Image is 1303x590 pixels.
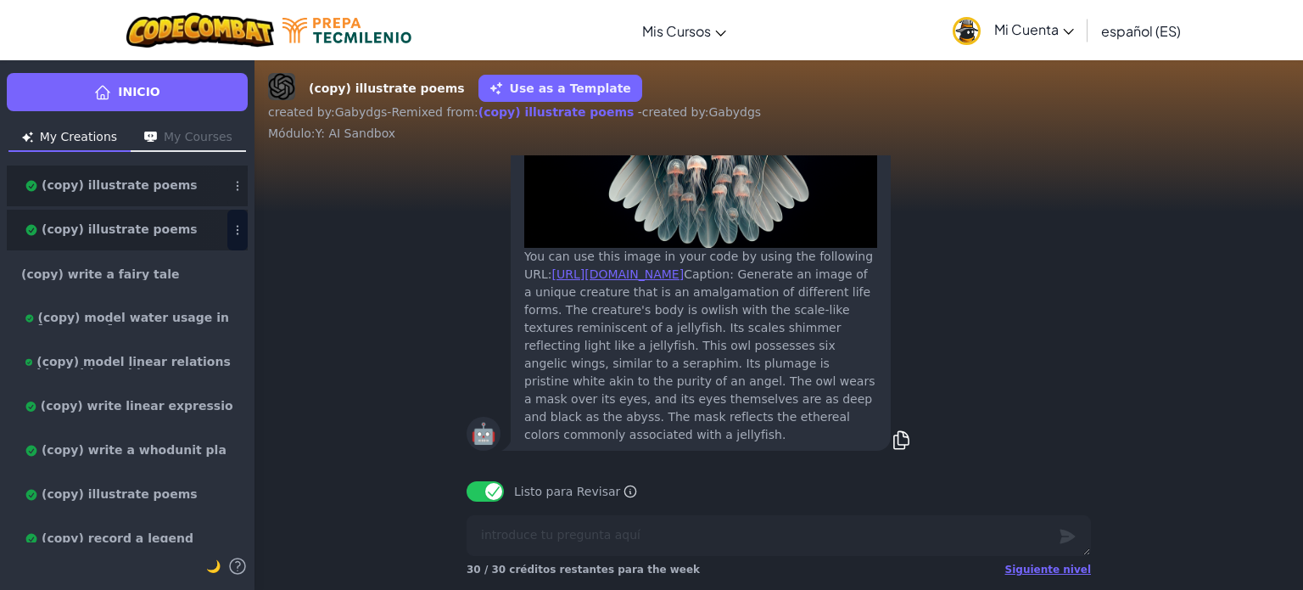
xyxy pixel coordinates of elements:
a: (copy) write a whodunit play [7,430,248,471]
img: avatar [953,17,981,45]
span: (copy) illustrate poems [21,223,198,237]
a: español (ES) [1093,8,1189,53]
span: Mi Cuenta [994,20,1074,38]
a: (copy) illustrate poems [7,166,248,206]
span: 🌙 [206,559,221,573]
button: Use as a Template [478,75,642,102]
button: My Courses [131,125,246,152]
span: (copy) write a fairy tale [21,268,179,280]
span: Listo para Revisar [514,483,637,500]
a: (copy) illustrate poems [7,210,248,250]
img: CodeCombat logo [126,13,275,48]
div: You can use this image in your code by using the following URL: Caption: Generate an image of a u... [524,248,877,444]
a: (copy) write a fairy tale [7,254,248,295]
img: DALL-E 3 [268,73,295,100]
span: (copy) write a whodunit play [21,444,233,458]
a: (copy) record a legend [7,519,248,559]
span: (copy) illustrate poems [21,179,198,193]
span: - [387,105,391,119]
strong: (copy) illustrate poems [309,80,465,98]
span: 30 / 30 créditos restantes para the week [467,564,700,576]
a: (copy) model linear relationships with a table [7,342,248,383]
img: Icon [22,132,33,143]
span: created by : Gabydgs [268,105,387,119]
img: Tecmilenio logo [282,18,411,43]
span: Mis Cursos [642,22,711,40]
div: Módulo : Y: AI Sandbox [268,125,1289,142]
a: [URL][DOMAIN_NAME] [552,267,685,281]
span: español (ES) [1101,22,1181,40]
button: My Creations [8,125,131,152]
button: 🌙 [206,556,221,576]
span: (copy) model linear relationships with a table [21,356,233,369]
span: (copy) write linear expressions [21,400,233,413]
a: (copy) model water usage in [US_STATE] [7,298,248,339]
span: (copy) model water usage in [US_STATE] [21,312,233,325]
a: Mi Cuenta [944,3,1082,57]
div: 🤖 [467,417,501,451]
div: Siguiente nivel [1005,563,1091,576]
span: (copy) record a legend [21,532,193,546]
img: Icon [144,132,157,143]
a: (copy) illustrate poems [7,475,248,515]
a: Inicio [7,73,248,111]
a: (copy) illustrate poems [478,105,635,119]
span: (copy) illustrate poems [21,488,198,502]
div: Remixed from : - created by : Gabydgs [268,73,1289,142]
a: (copy) write linear expressions [7,386,248,427]
a: Mis Cursos [634,8,735,53]
span: Inicio [118,83,160,101]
